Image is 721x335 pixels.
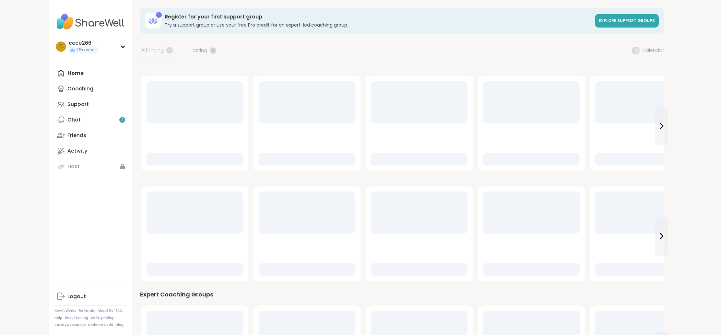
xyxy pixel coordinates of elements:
[67,147,87,155] div: Activity
[165,22,591,28] h3: Try a support group or use your free Pro credit for an expert-led coaching group.
[599,18,655,23] span: Explore support groups
[59,42,63,51] span: c
[54,97,127,112] a: Support
[165,13,591,20] h3: Register for your first support group
[54,143,127,159] a: Activity
[54,308,76,313] a: How It Works
[54,81,127,97] a: Coaching
[116,323,124,327] a: Blog
[65,316,88,320] a: Host Training
[54,112,127,128] a: Chat2
[98,308,113,313] a: About Us
[140,290,664,299] div: Expert Coaching Groups
[88,323,113,327] a: Redeem Code
[67,116,81,123] div: Chat
[69,40,98,47] div: cece266
[54,159,127,174] a: Host
[54,323,86,327] a: Safety Resources
[116,308,123,313] a: FAQ
[156,12,162,18] div: 1
[54,128,127,143] a: Friends
[67,101,89,108] div: Support
[77,47,97,53] span: 1 Pro credit
[595,14,659,28] a: Explore support groups
[67,132,86,139] div: Friends
[54,316,62,320] a: Help
[67,163,80,170] div: Host
[121,117,124,123] span: 2
[54,10,127,33] img: ShareWell Nav Logo
[67,293,86,300] div: Logout
[91,316,114,320] a: Safety Policy
[79,308,95,313] a: Referrals
[67,85,93,92] div: Coaching
[54,289,127,304] a: Logout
